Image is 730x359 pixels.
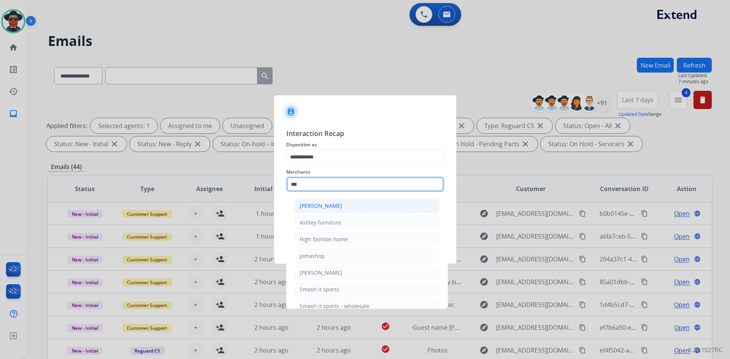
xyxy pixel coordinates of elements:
[300,202,342,210] div: [PERSON_NAME]
[300,302,370,310] div: Smash it sports - wholesale
[300,269,342,277] div: [PERSON_NAME]
[286,128,444,140] span: Interaction Recap
[300,286,339,293] div: Smash it sports
[300,236,348,243] div: High fashion home
[300,219,341,226] div: Ashley furniture
[286,168,444,177] span: Merchants
[286,140,444,149] span: Disposition as
[688,345,722,354] p: 0.20.1027RC
[282,103,300,121] img: contactIcon
[300,252,325,260] div: Jomashop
